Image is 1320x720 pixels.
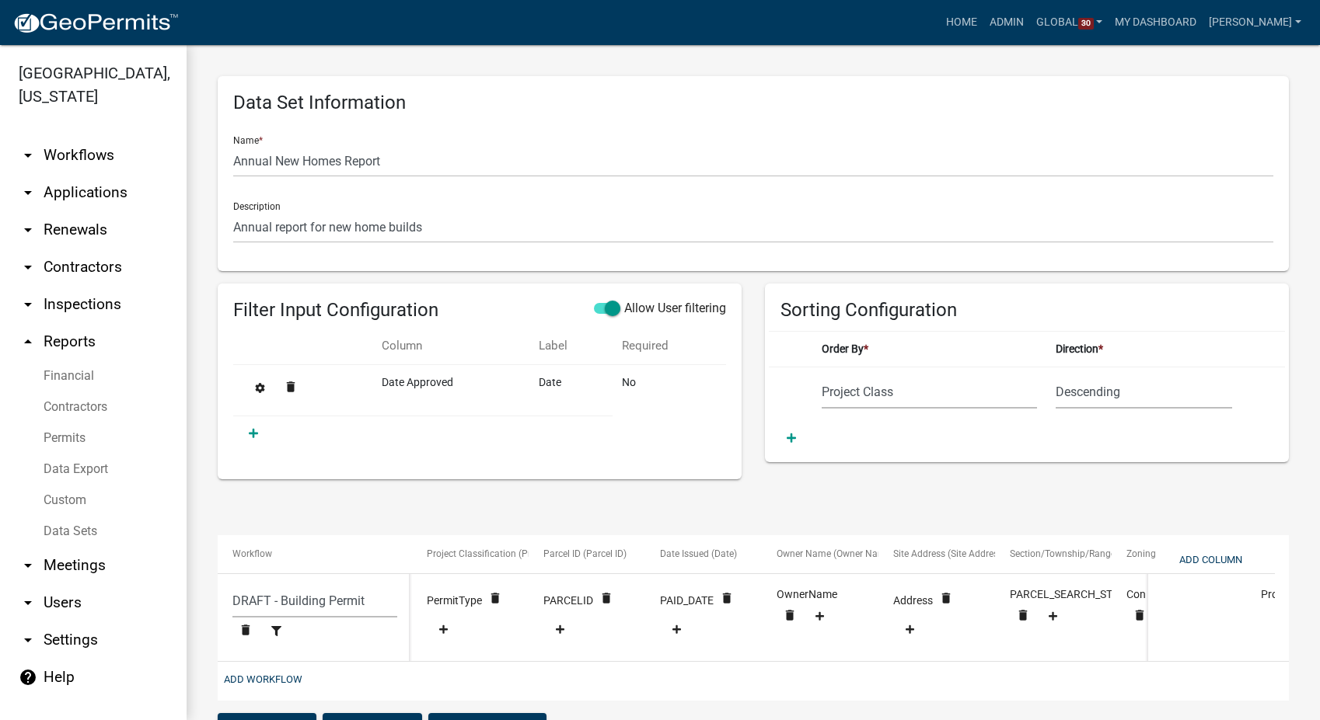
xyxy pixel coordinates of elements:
[427,586,514,647] div: PermitType
[660,586,747,647] div: PAID_DATE
[372,328,529,364] th: Column
[543,617,577,643] button: Add Data Entity
[1126,586,1213,635] div: ConfirmZoning
[940,8,983,37] a: Home
[594,299,726,318] label: This will allow you to specify any columns from the Data Set for which the executer can apply fil...
[233,299,438,322] h4: Filter Input Configuration
[218,666,309,692] button: Add Workflow
[1010,548,1155,559] span: Section/Township/Range (Section)
[19,146,37,165] i: arrow_drop_down
[780,432,802,444] a: Add Sorting Column
[427,617,460,643] button: Add Data Entity
[593,594,620,607] wm-modal-confirm: Remove Data Entity Mapping
[19,593,37,612] i: arrow_drop_down
[893,617,927,643] button: Add Data Entity
[1010,603,1036,631] button: delete
[284,379,298,393] i: delete
[232,548,272,559] span: Workflow
[19,295,37,314] i: arrow_drop_down
[714,586,740,614] button: delete
[19,258,37,277] i: arrow_drop_down
[19,556,37,575] i: arrow_drop_down
[803,604,836,630] button: Add Data Entity
[660,548,737,559] span: Date Issued (Date)
[259,619,294,645] button: Filter Workflow Applications
[1036,604,1070,630] button: Add Data Entity
[660,617,693,643] button: Add Data Entity
[529,328,612,364] th: Label
[1046,331,1241,367] th: Direction
[278,374,304,403] button: delete
[1126,603,1153,631] button: delete
[777,603,803,631] button: delete
[593,586,620,614] button: delete
[933,594,959,607] wm-modal-confirm: Remove Data Entity Mapping
[19,183,37,202] i: arrow_drop_down
[1133,608,1147,622] i: delete
[613,328,726,364] th: Required
[933,586,959,614] button: delete
[488,590,502,604] i: delete
[529,364,612,416] td: Date
[720,590,734,604] i: delete
[232,626,259,638] wm-modal-confirm: Remove Workflow
[1173,547,1248,572] button: Add Column
[1126,548,1286,559] span: Zoning District ([GEOGRAPHIC_DATA])
[19,631,37,649] i: arrow_drop_down
[482,586,508,614] button: delete
[482,594,508,607] wm-modal-confirm: Remove Data Entity Mapping
[1109,8,1203,37] a: My Dashboard
[372,364,529,416] td: Date Approved
[714,594,740,607] wm-modal-confirm: Remove Data Entity Mapping
[613,364,726,416] td: No
[1010,586,1097,635] div: PARCEL_SEARCH_STR
[232,617,259,646] button: delete
[19,221,37,239] i: arrow_drop_down
[983,8,1030,37] a: Admin
[780,299,1273,322] h4: Sorting Configuration
[599,590,613,604] i: delete
[939,590,953,604] i: delete
[812,331,1046,367] th: Order By
[543,586,630,647] div: PARCELID
[243,376,278,402] button: Edit Filter Input
[243,427,264,440] a: Add Filter Input
[427,548,580,559] span: Project Classification (Project Class)
[1269,604,1303,630] button: Add Data Entity
[278,383,304,395] wm-modal-confirm: Delete Filter Input
[1016,608,1030,622] i: delete
[239,622,253,636] i: delete
[1203,8,1308,37] a: [PERSON_NAME]
[543,548,627,559] span: Parcel ID (Parcel ID)
[777,548,894,559] span: Owner Name (Owner Name)
[1126,612,1153,624] wm-modal-confirm: Remove Data Entity Mapping
[893,548,1006,559] span: Site Address (Site Address)
[233,92,1273,114] h4: Data Set Information
[1010,612,1036,624] wm-modal-confirm: Remove Data Entity Mapping
[218,535,412,572] datatable-header-cell: Workflow
[19,332,37,351] i: arrow_drop_up
[1030,8,1109,37] a: Global30
[19,668,37,687] i: help
[893,586,980,647] div: Address
[777,586,864,635] div: OwnerName
[783,608,797,622] i: delete
[777,612,803,624] wm-modal-confirm: Remove Data Entity Mapping
[1078,18,1094,30] span: 30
